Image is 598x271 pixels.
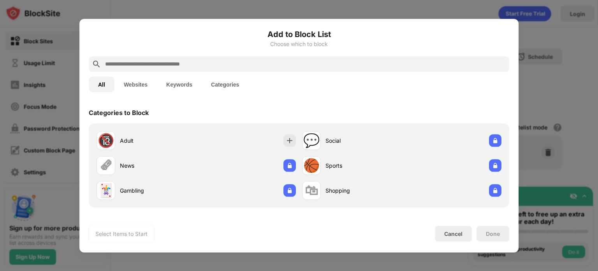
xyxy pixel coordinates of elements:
div: Done [486,230,500,237]
div: Choose which to block [89,41,509,47]
div: Adult [120,136,196,145]
div: 💬 [303,133,320,149]
div: 🗞 [99,158,113,174]
div: 🏀 [303,158,320,174]
button: Categories [202,76,248,92]
div: News [120,161,196,170]
div: Sports [325,161,402,170]
div: Categories to Block [89,108,149,116]
div: Shopping [325,186,402,195]
div: Select Items to Start [95,230,148,237]
button: All [89,76,114,92]
div: Gambling [120,186,196,195]
div: 🛍 [305,182,318,198]
button: Websites [114,76,157,92]
h6: Add to Block List [89,28,509,40]
div: 🃏 [98,182,114,198]
div: Social [325,136,402,145]
button: Keywords [157,76,202,92]
div: 🔞 [98,133,114,149]
img: search.svg [92,59,101,69]
div: Cancel [444,230,463,237]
